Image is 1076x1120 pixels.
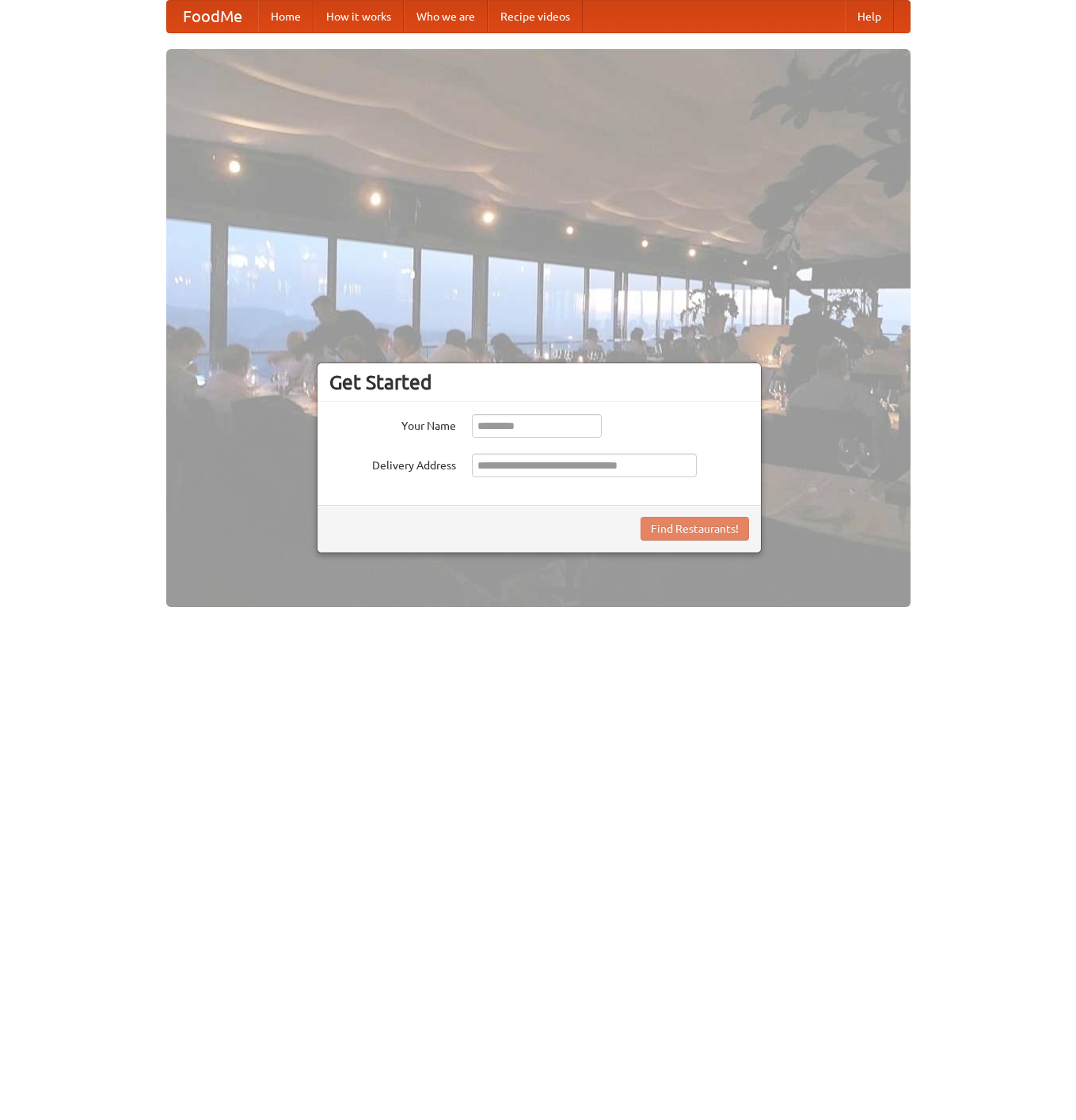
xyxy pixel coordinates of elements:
[314,1,404,32] a: How it works
[404,1,488,32] a: Who we are
[167,1,258,32] a: FoodMe
[329,370,749,394] h3: Get Started
[845,1,894,32] a: Help
[329,454,456,473] label: Delivery Address
[488,1,583,32] a: Recipe videos
[329,414,456,434] label: Your Name
[641,517,749,541] button: Find Restaurants!
[258,1,314,32] a: Home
